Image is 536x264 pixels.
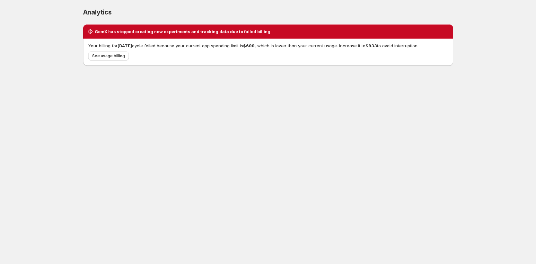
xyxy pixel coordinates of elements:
span: See usage billing [92,53,125,59]
h2: GemX has stopped creating new experiments and tracking data due to failed billing [95,28,270,35]
span: [DATE] [118,43,132,48]
p: Your billing for cycle failed because your current app spending limit is , which is lower than yo... [88,42,448,49]
span: $699 [243,43,255,48]
span: Analytics [83,8,112,16]
button: See usage billing [88,51,129,60]
span: $933 [365,43,377,48]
